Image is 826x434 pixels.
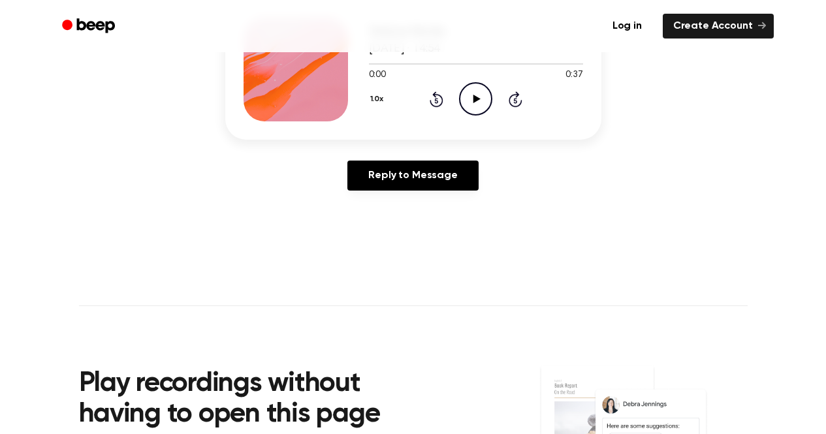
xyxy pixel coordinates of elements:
[565,69,582,82] span: 0:37
[599,11,655,41] a: Log in
[347,161,478,191] a: Reply to Message
[369,69,386,82] span: 0:00
[663,14,774,39] a: Create Account
[79,369,431,431] h2: Play recordings without having to open this page
[369,88,389,110] button: 1.0x
[53,14,127,39] a: Beep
